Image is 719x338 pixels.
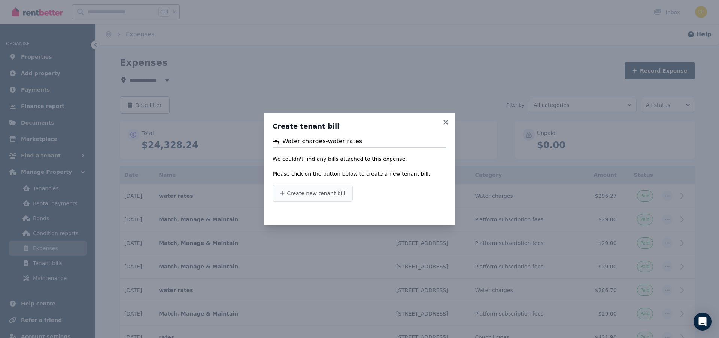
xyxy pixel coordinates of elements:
[282,137,362,146] span: Water charges - water rates
[273,185,353,202] button: Create new tenant bill
[694,313,712,331] div: Open Intercom Messenger
[273,155,446,178] p: We couldn't find any bills attached to this expense. Please click on the button below to create a...
[287,190,345,197] span: Create new tenant bill
[273,122,446,131] h3: Create tenant bill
